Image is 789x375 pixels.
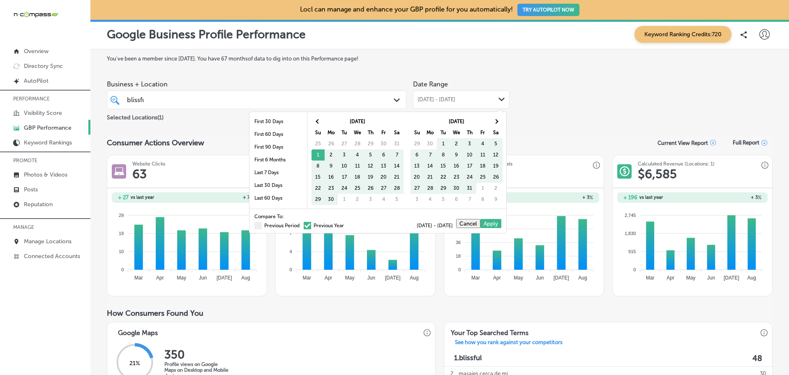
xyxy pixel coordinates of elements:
td: 30 [424,138,437,149]
span: vs last year [639,195,663,200]
tspan: Mar [646,275,655,281]
label: Previous Year [304,223,344,228]
p: Reputation [24,201,53,208]
td: 7 [390,149,404,161]
td: 1 [338,194,351,205]
tspan: Jun [707,275,715,281]
td: 2 [489,183,503,194]
span: Full Report [733,140,759,146]
h2: + 3 [524,195,593,200]
li: First 30 Days [249,115,307,128]
td: 9 [450,149,463,161]
li: First 6 Months [249,154,307,166]
td: 7 [424,149,437,161]
th: Sa [489,127,503,138]
li: First 60 Days [249,128,307,141]
td: 18 [476,161,489,172]
tspan: Apr [667,275,674,281]
tspan: 0 [458,267,461,272]
th: Fr [377,127,390,138]
tspan: 0 [633,267,636,272]
td: 2 [450,138,463,149]
p: Visibility Score [24,109,62,116]
td: 5 [489,138,503,149]
tspan: 10 [119,249,124,254]
span: % [758,195,761,200]
th: We [450,127,463,138]
span: Keyword Ranking Credits: 720 [634,26,731,43]
tspan: Mar [303,275,311,281]
td: 1 [311,149,325,161]
td: 23 [325,183,338,194]
tspan: 36 [456,240,461,245]
span: Consumer Actions Overview [107,138,204,147]
td: 7 [463,194,476,205]
button: TRY AUTOPILOT NOW [517,4,579,16]
td: 16 [325,172,338,183]
p: Directory Sync [24,63,63,70]
td: 8 [437,149,450,161]
td: 22 [437,172,450,183]
th: We [351,127,364,138]
p: Selected Locations ( 1 ) [107,111,164,121]
tspan: Mar [471,275,480,281]
td: 2 [325,149,338,161]
td: 14 [390,161,404,172]
td: 30 [450,183,463,194]
img: 660ab0bf-5cc7-4cb8-ba1c-48b5ae0f18e60NCTV_CLogo_TV_Black_-500x88.png [13,11,58,19]
td: 31 [390,138,404,149]
label: You've been a member since [DATE] . You have 67 months of data to dig into on this Performance page! [107,56,773,62]
p: See how you rank against your competitors [448,339,569,348]
tspan: Aug [410,275,418,281]
tspan: 29 [119,212,124,217]
td: 16 [450,161,463,172]
h2: + 27 [118,194,129,200]
th: [DATE] [325,116,390,127]
td: 30 [325,194,338,205]
h1: $ 6,585 [638,167,677,182]
td: 10 [463,149,476,161]
p: Posts [24,186,38,193]
tspan: [DATE] [554,275,569,281]
th: Su [411,127,424,138]
td: 1 [437,138,450,149]
h2: + 3 [692,195,761,200]
td: 4 [351,149,364,161]
td: 27 [377,183,390,194]
td: 23 [450,172,463,183]
li: Last 90 Days [249,205,307,217]
tspan: [DATE] [724,275,739,281]
td: 3 [338,149,351,161]
tspan: May [177,275,186,281]
th: [DATE] [424,116,489,127]
th: Mo [424,127,437,138]
span: [DATE] - [DATE] [417,223,456,228]
span: vs last year [131,195,154,200]
tspan: 915 [628,249,636,254]
td: 20 [411,172,424,183]
tspan: 18 [456,254,461,259]
h3: Google Maps [111,322,164,339]
td: 30 [377,138,390,149]
td: 21 [390,172,404,183]
button: Apply [480,219,501,228]
td: 5 [364,149,377,161]
p: Photos & Videos [24,171,67,178]
td: 6 [450,194,463,205]
tspan: Apr [325,275,332,281]
li: First 90 Days [249,141,307,154]
tspan: Jun [367,275,375,281]
tspan: Mar [134,275,143,281]
p: Overview [24,48,48,55]
p: Google Business Profile Performance [107,28,306,41]
td: 3 [463,138,476,149]
h2: + 75 [187,195,256,200]
td: 6 [377,149,390,161]
td: 19 [364,172,377,183]
th: Mo [325,127,338,138]
td: 20 [377,172,390,183]
span: [DATE] - [DATE] [418,96,455,103]
td: 4 [424,194,437,205]
td: 29 [411,138,424,149]
td: 5 [390,194,404,205]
